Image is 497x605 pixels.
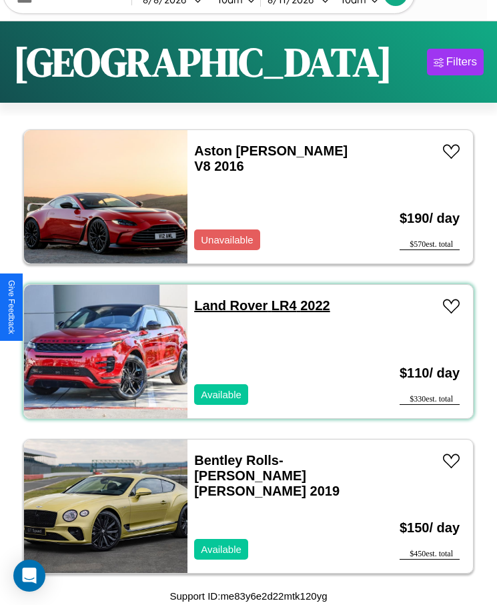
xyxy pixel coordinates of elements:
div: Filters [446,55,477,69]
a: Bentley Rolls-[PERSON_NAME] [PERSON_NAME] 2019 [194,453,340,498]
p: Available [201,386,241,404]
a: Land Rover LR4 2022 [194,298,330,313]
div: $ 450 est. total [400,549,460,560]
a: Aston [PERSON_NAME] V8 2016 [194,143,348,173]
p: Available [201,540,241,558]
h1: [GEOGRAPHIC_DATA] [13,35,392,89]
div: Open Intercom Messenger [13,560,45,592]
p: Unavailable [201,231,253,249]
div: Give Feedback [7,280,16,334]
h3: $ 110 / day [400,352,460,394]
p: Support ID: me83y6e2d22mtk120yg [170,587,328,605]
div: $ 570 est. total [400,239,460,250]
h3: $ 190 / day [400,197,460,239]
button: Filters [427,49,484,75]
h3: $ 150 / day [400,507,460,549]
div: $ 330 est. total [400,394,460,405]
